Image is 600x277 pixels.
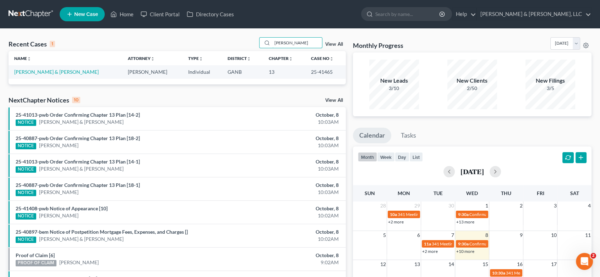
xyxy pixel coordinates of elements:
[576,253,593,270] iframe: Intercom live chat
[365,190,375,196] span: Sun
[39,165,124,172] a: [PERSON_NAME] & [PERSON_NAME]
[27,57,31,61] i: unfold_more
[414,201,421,210] span: 29
[506,270,570,276] span: 341 Meeting for [PERSON_NAME]
[550,231,557,239] span: 10
[456,219,474,225] a: +13 more
[16,166,36,173] div: NOTICE
[16,182,140,188] a: 25-40887-pwb Order Confirming Chapter 13 Plan [18-1]
[377,152,395,162] button: week
[236,236,339,243] div: 10:02AM
[456,249,474,254] a: +10 more
[584,231,591,239] span: 11
[485,231,489,239] span: 8
[16,159,140,165] a: 25-41013-pwb Order Confirming Chapter 13 Plan [14-1]
[519,201,523,210] span: 2
[451,231,455,239] span: 7
[151,57,155,61] i: unfold_more
[388,219,404,225] a: +2 more
[587,201,591,210] span: 4
[369,85,419,92] div: 3/10
[416,231,421,239] span: 6
[485,201,489,210] span: 1
[14,69,99,75] a: [PERSON_NAME] & [PERSON_NAME]
[199,57,203,61] i: unfold_more
[128,56,155,61] a: Attorneyunfold_more
[107,8,137,21] a: Home
[9,96,80,104] div: NextChapter Notices
[501,190,511,196] span: Thu
[477,8,591,21] a: [PERSON_NAME] & [PERSON_NAME], LLC
[72,97,80,103] div: 10
[39,189,78,196] a: [PERSON_NAME]
[16,237,36,243] div: NOTICE
[188,56,203,61] a: Typeunfold_more
[525,77,575,85] div: New Filings
[39,142,78,149] a: [PERSON_NAME]
[414,260,421,268] span: 13
[16,252,55,258] a: Proof of Claim [6]
[183,8,238,21] a: Directory Cases
[236,205,339,212] div: October, 8
[432,241,496,246] span: 341 Meeting for [PERSON_NAME]
[447,85,497,92] div: 2/50
[525,85,575,92] div: 3/5
[14,56,31,61] a: Nameunfold_more
[409,152,423,162] button: list
[519,231,523,239] span: 9
[536,190,544,196] span: Fri
[236,212,339,219] div: 10:02AM
[16,229,188,235] a: 25-40897-bem Notice of Postpetition Mortgage Fees, Expenses, and Charges []
[137,8,183,21] a: Client Portal
[398,190,410,196] span: Mon
[222,65,263,78] td: GANB
[269,56,293,61] a: Chapterunfold_more
[39,236,124,243] a: [PERSON_NAME] & [PERSON_NAME]
[390,212,397,217] span: 10a
[236,228,339,236] div: October, 8
[236,189,339,196] div: 10:03AM
[394,128,422,143] a: Tasks
[380,201,387,210] span: 28
[482,260,489,268] span: 15
[469,212,551,217] span: Confirmation Hearing for [PERSON_NAME]
[39,118,124,126] a: [PERSON_NAME] & [PERSON_NAME]
[263,65,305,78] td: 13
[236,252,339,259] div: October, 8
[228,56,251,61] a: Districtunfold_more
[16,120,36,126] div: NOTICE
[458,241,469,246] span: 9:30a
[236,165,339,172] div: 10:03AM
[353,128,391,143] a: Calendar
[447,77,497,85] div: New Clients
[182,65,222,78] td: Individual
[458,212,469,217] span: 9:30a
[516,260,523,268] span: 16
[122,65,182,78] td: [PERSON_NAME]
[329,57,334,61] i: unfold_more
[236,182,339,189] div: October, 8
[369,77,419,85] div: New Leads
[550,260,557,268] span: 17
[9,40,55,48] div: Recent Cases
[325,42,343,47] a: View All
[375,7,440,21] input: Search by name...
[311,56,334,61] a: Case Nounfold_more
[236,158,339,165] div: October, 8
[74,12,98,17] span: New Case
[39,212,78,219] a: [PERSON_NAME]
[466,190,478,196] span: Wed
[236,118,339,126] div: 10:03AM
[382,231,387,239] span: 5
[398,212,462,217] span: 341 Meeting for [PERSON_NAME]
[16,135,140,141] a: 25-40887-pwb Order Confirming Chapter 13 Plan [18-2]
[590,253,596,259] span: 2
[570,190,579,196] span: Sat
[469,241,551,246] span: Confirmation Hearing for [PERSON_NAME]
[16,205,108,211] a: 25-41408-pwb Notice of Appearance [10]
[16,190,36,196] div: NOTICE
[247,57,251,61] i: unfold_more
[59,259,99,266] a: [PERSON_NAME]
[236,259,339,266] div: 9:02AM
[395,152,409,162] button: day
